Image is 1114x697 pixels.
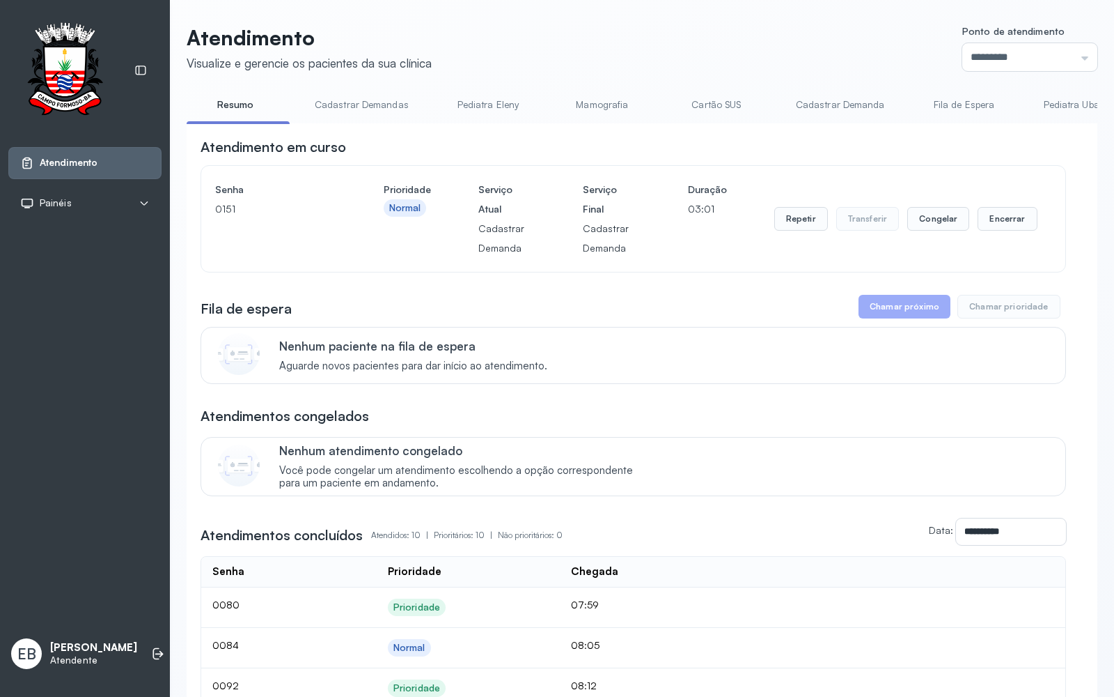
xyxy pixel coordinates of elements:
[279,443,648,458] p: Nenhum atendimento congelado
[554,93,651,116] a: Mamografia
[50,641,137,654] p: [PERSON_NAME]
[962,25,1065,37] span: Ponto de atendimento
[389,202,421,214] div: Normal
[212,599,240,611] span: 0080
[688,180,727,199] h4: Duração
[393,682,440,694] div: Prioridade
[215,199,336,219] p: 0151
[393,602,440,613] div: Prioridade
[571,639,599,651] span: 08:05
[978,207,1037,231] button: Encerrar
[279,464,648,491] span: Você pode congelar um atendimento escolhendo a opção correspondente para um paciente em andamento.
[478,219,535,258] p: Cadastrar Demanda
[218,445,260,487] img: Imagem de CalloutCard
[929,524,953,536] label: Data:
[212,680,239,691] span: 0092
[571,680,597,691] span: 08:12
[201,526,363,545] h3: Atendimentos concluídos
[498,526,563,545] p: Não prioritários: 0
[774,207,828,231] button: Repetir
[201,137,346,157] h3: Atendimento em curso
[384,180,431,199] h4: Prioridade
[836,207,900,231] button: Transferir
[583,219,640,258] p: Cadastrar Demanda
[426,530,428,540] span: |
[907,207,969,231] button: Congelar
[571,565,618,579] div: Chegada
[187,25,432,50] p: Atendimento
[15,22,115,119] img: Logotipo do estabelecimento
[187,56,432,70] div: Visualize e gerencie os pacientes da sua clínica
[279,360,547,373] span: Aguarde novos pacientes para dar início ao atendimento.
[688,199,727,219] p: 03:01
[434,526,498,545] p: Prioritários: 10
[858,295,950,319] button: Chamar próximo
[668,93,765,116] a: Cartão SUS
[916,93,1013,116] a: Fila de Espera
[201,406,369,426] h3: Atendimentos congelados
[201,299,292,319] h3: Fila de espera
[212,639,239,651] span: 0084
[371,526,434,545] p: Atendidos: 10
[478,180,535,219] h4: Serviço Atual
[40,197,72,209] span: Painéis
[301,93,423,116] a: Cadastrar Demandas
[571,599,599,611] span: 07:59
[279,339,547,353] p: Nenhum paciente na fila de espera
[583,180,640,219] h4: Serviço Final
[393,642,425,654] div: Normal
[218,333,260,375] img: Imagem de CalloutCard
[782,93,899,116] a: Cadastrar Demanda
[439,93,537,116] a: Pediatra Eleny
[212,565,244,579] div: Senha
[957,295,1060,319] button: Chamar prioridade
[40,157,97,169] span: Atendimento
[50,654,137,666] p: Atendente
[187,93,284,116] a: Resumo
[215,180,336,199] h4: Senha
[20,156,150,170] a: Atendimento
[490,530,492,540] span: |
[388,565,441,579] div: Prioridade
